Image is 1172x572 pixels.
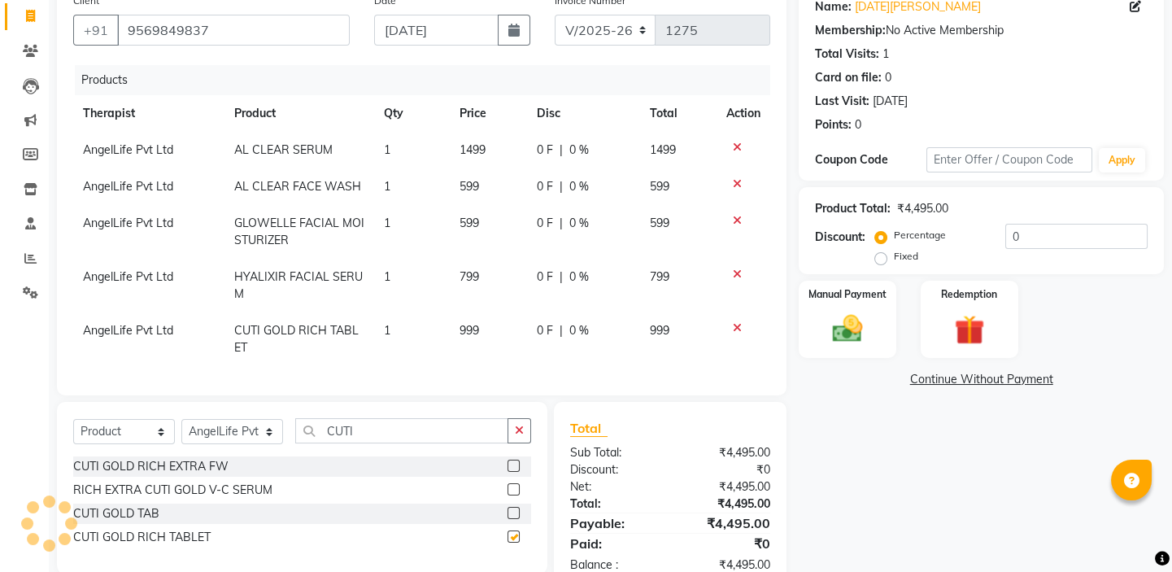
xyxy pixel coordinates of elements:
th: Action [717,95,770,132]
span: | [560,269,563,286]
div: Discount: [815,229,865,246]
span: GLOWELLE FACIAL MOISTURIZER [234,216,364,247]
div: ₹4,495.00 [670,478,782,496]
span: 0 F [537,215,553,232]
div: RICH EXTRA CUTI GOLD V-C SERUM [73,482,272,499]
div: CUTI GOLD TAB [73,505,159,522]
div: Last Visit: [815,93,869,110]
span: 1499 [650,142,676,157]
span: AL CLEAR FACE WASH [234,179,361,194]
span: 0 F [537,142,553,159]
div: ₹4,495.00 [897,200,948,217]
th: Total [640,95,717,132]
span: 599 [460,179,479,194]
div: ₹4,495.00 [670,496,782,513]
input: Search or Scan [295,418,508,443]
span: 599 [460,216,479,230]
div: Coupon Code [815,151,926,168]
th: Qty [374,95,450,132]
span: 0 % [569,142,589,159]
div: Membership: [815,22,886,39]
span: 599 [650,216,669,230]
span: AngelLife Pvt Ltd [83,142,173,157]
img: _cash.svg [823,312,872,346]
span: AngelLife Pvt Ltd [83,269,173,284]
span: AngelLife Pvt Ltd [83,216,173,230]
span: AL CLEAR SERUM [234,142,333,157]
span: | [560,322,563,339]
div: ₹0 [670,534,782,553]
span: 0 % [569,322,589,339]
div: ₹0 [670,461,782,478]
span: HYALIXIR FACIAL SERUM [234,269,363,301]
div: No Active Membership [815,22,1148,39]
span: 0 F [537,178,553,195]
th: Disc [527,95,640,132]
span: | [560,142,563,159]
th: Therapist [73,95,224,132]
span: 1 [384,179,390,194]
div: Discount: [558,461,670,478]
div: Products [75,65,782,95]
span: AngelLife Pvt Ltd [83,323,173,338]
span: 799 [460,269,479,284]
div: 0 [885,69,891,86]
div: Points: [815,116,852,133]
th: Product [224,95,374,132]
span: 0 % [569,269,589,286]
span: 1 [384,216,390,230]
span: 0 % [569,215,589,232]
span: 0 F [537,322,553,339]
span: | [560,215,563,232]
div: 0 [855,116,861,133]
div: Sub Total: [558,444,670,461]
a: Continue Without Payment [802,371,1161,388]
div: CUTI GOLD RICH TABLET [73,529,211,546]
div: Card on file: [815,69,882,86]
div: Payable: [558,513,670,533]
span: 799 [650,269,669,284]
span: 1 [384,269,390,284]
span: 1 [384,142,390,157]
span: 1 [384,323,390,338]
label: Percentage [894,228,946,242]
div: Product Total: [815,200,891,217]
button: +91 [73,15,119,46]
button: Apply [1099,148,1145,172]
span: Total [570,420,608,437]
div: Total: [558,496,670,513]
span: 999 [650,323,669,338]
span: 0 % [569,178,589,195]
div: Total Visits: [815,46,879,63]
span: AngelLife Pvt Ltd [83,179,173,194]
label: Fixed [894,249,918,264]
div: ₹4,495.00 [670,444,782,461]
input: Search by Name/Mobile/Email/Code [117,15,350,46]
span: 0 F [537,269,553,286]
span: | [560,178,563,195]
div: ₹4,495.00 [670,513,782,533]
span: 1499 [460,142,486,157]
span: CUTI GOLD RICH TABLET [234,323,359,355]
th: Price [450,95,527,132]
div: 1 [882,46,889,63]
div: [DATE] [873,93,908,110]
label: Redemption [941,287,997,302]
img: _gift.svg [945,312,994,349]
div: Net: [558,478,670,496]
span: 599 [650,179,669,194]
label: Manual Payment [808,287,887,302]
div: Paid: [558,534,670,553]
span: 999 [460,323,479,338]
input: Enter Offer / Coupon Code [926,147,1092,172]
div: CUTI GOLD RICH EXTRA FW [73,458,229,475]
